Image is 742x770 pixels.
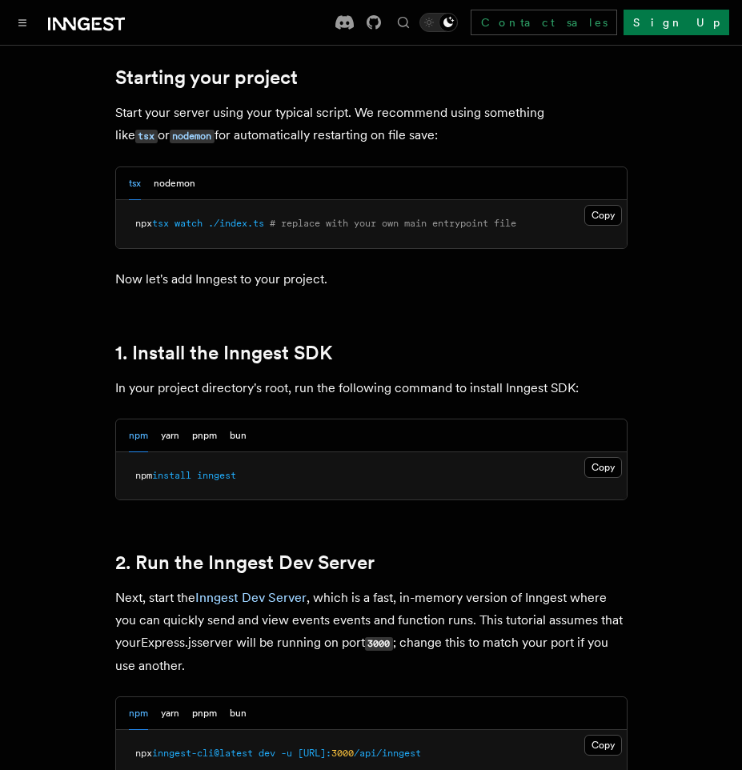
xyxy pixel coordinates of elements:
a: nodemon [170,127,215,142]
span: -u [281,748,292,759]
button: Toggle dark mode [419,13,458,32]
p: Now let's add Inngest to your project. [115,268,628,291]
button: pnpm [192,697,217,730]
span: inngest-cli@latest [152,748,253,759]
span: npx [135,748,152,759]
span: npx [135,218,152,229]
a: tsx [135,127,158,142]
span: /api/inngest [354,748,421,759]
button: Copy [584,735,622,756]
a: Contact sales [471,10,617,35]
button: yarn [161,419,179,452]
span: inngest [197,470,236,481]
code: nodemon [170,130,215,143]
span: watch [174,218,203,229]
button: npm [129,419,148,452]
a: Starting your project [115,66,298,89]
button: Find something... [394,13,413,32]
p: In your project directory's root, run the following command to install Inngest SDK: [115,377,628,399]
span: ./index.ts [208,218,264,229]
p: Start your server using your typical script. We recommend using something like or for automatical... [115,102,628,147]
span: install [152,470,191,481]
button: pnpm [192,419,217,452]
a: Inngest Dev Server [195,590,307,605]
button: bun [230,419,247,452]
span: # replace with your own main entrypoint file [270,218,516,229]
button: npm [129,697,148,730]
a: 1. Install the Inngest SDK [115,342,332,364]
a: Sign Up [624,10,729,35]
button: bun [230,697,247,730]
p: Next, start the , which is a fast, in-memory version of Inngest where you can quickly send and vi... [115,587,628,677]
span: dev [259,748,275,759]
span: npm [135,470,152,481]
button: yarn [161,697,179,730]
span: 3000 [331,748,354,759]
code: 3000 [365,637,393,651]
span: [URL]: [298,748,331,759]
button: tsx [129,167,141,200]
a: 2. Run the Inngest Dev Server [115,551,375,574]
button: Copy [584,205,622,226]
button: nodemon [154,167,195,200]
button: Copy [584,457,622,478]
button: Toggle navigation [13,13,32,32]
code: tsx [135,130,158,143]
span: tsx [152,218,169,229]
